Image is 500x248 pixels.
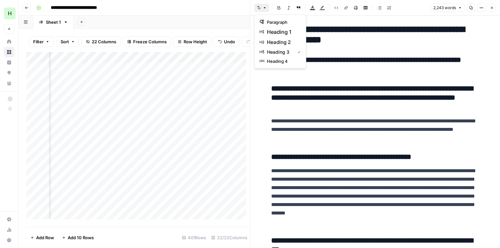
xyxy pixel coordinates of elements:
span: Undo [224,38,235,45]
span: heading 4 [267,58,298,64]
a: Opportunities [4,68,14,78]
button: Row Height [174,36,211,47]
button: Sort [56,36,79,47]
button: Help + Support [4,235,14,245]
button: Filter [29,36,54,47]
button: Undo [214,36,239,47]
button: Freeze Columns [123,36,171,47]
button: Add Row [26,232,58,243]
a: Your Data [4,78,14,89]
div: Sheet 1 [46,19,61,25]
span: Sort [61,38,69,45]
span: Add 10 Rows [68,234,94,241]
span: Add Row [36,234,54,241]
a: Sheet 1 [33,16,74,29]
span: heading 3 [267,49,292,55]
span: Filter [33,38,44,45]
span: heading 2 [267,38,298,46]
button: Workspace: Hasbrook [4,5,14,21]
a: Browse [4,47,14,57]
span: paragraph [267,19,298,25]
span: Freeze Columns [133,38,167,45]
div: 401 Rows [179,232,209,243]
a: Home [4,36,14,47]
a: Usage [4,225,14,235]
button: 2,243 words [430,4,465,12]
a: Settings [4,214,14,225]
button: Add 10 Rows [58,232,98,243]
button: 22 Columns [82,36,120,47]
div: 22/22 Columns [209,232,250,243]
a: Insights [4,57,14,68]
span: heading 1 [267,28,298,36]
span: 22 Columns [92,38,116,45]
span: 2,243 words [433,5,456,11]
span: H [8,9,12,17]
span: Row Height [184,38,207,45]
